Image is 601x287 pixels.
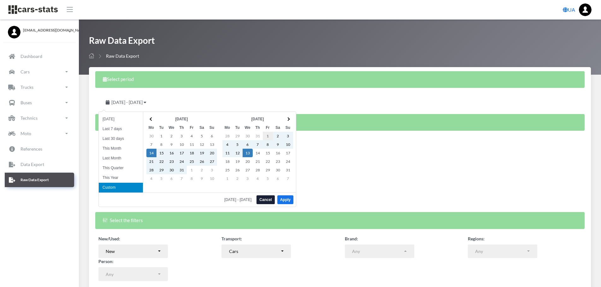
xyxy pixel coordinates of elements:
td: 5 [263,174,273,183]
td: 1 [187,166,197,174]
td: 4 [253,174,263,183]
td: 18 [187,149,197,157]
button: Any [98,267,168,281]
th: Fr [263,123,273,132]
a: Data Export [5,157,74,172]
label: Brand: [345,235,358,242]
label: Regions: [468,235,485,242]
div: Any [475,248,526,255]
button: Cancel [256,195,274,204]
th: Tu [156,123,167,132]
td: 6 [273,174,283,183]
li: Custom [99,183,143,192]
td: 16 [167,149,177,157]
a: Cars [5,65,74,79]
p: References [21,145,42,153]
td: 5 [156,174,167,183]
td: 25 [222,166,233,174]
button: Any [345,244,414,258]
a: Moto [5,126,74,141]
td: 13 [207,140,217,149]
td: 4 [187,132,197,140]
td: 7 [146,140,156,149]
td: 19 [197,149,207,157]
a: [EMAIL_ADDRESS][DOMAIN_NAME] [8,26,71,33]
td: 5 [197,132,207,140]
td: 29 [156,166,167,174]
div: Cars [229,248,280,255]
a: References [5,142,74,156]
th: Fr [187,123,197,132]
td: 31 [283,166,293,174]
td: 27 [243,166,253,174]
a: Dashboard [5,49,74,64]
td: 24 [177,157,187,166]
td: 19 [233,157,243,166]
li: This Year [99,173,143,183]
td: 25 [187,157,197,166]
th: Su [207,123,217,132]
div: New [106,248,157,255]
td: 7 [283,174,293,183]
td: 30 [273,166,283,174]
span: Raw Data Export [106,53,139,59]
th: [DATE] [156,115,207,123]
span: [EMAIL_ADDRESS][DOMAIN_NAME] [23,27,71,33]
td: 11 [187,140,197,149]
td: 30 [243,132,253,140]
th: Sa [273,123,283,132]
th: We [243,123,253,132]
button: Apply [277,195,293,204]
th: Mo [222,123,233,132]
td: 18 [222,157,233,166]
th: Th [177,123,187,132]
td: 30 [146,132,156,140]
label: Person: [98,258,114,265]
span: [DATE] - [DATE] [224,198,254,202]
li: Last 7 days [99,124,143,134]
td: 20 [243,157,253,166]
a: Technics [5,111,74,125]
td: 7 [253,140,263,149]
th: Mo [146,123,156,132]
td: 9 [273,140,283,149]
td: 6 [243,140,253,149]
button: Any [468,244,537,258]
td: 26 [233,166,243,174]
td: 15 [263,149,273,157]
div: Any [106,271,157,278]
td: 28 [146,166,156,174]
td: 23 [167,157,177,166]
th: Sa [197,123,207,132]
td: 31 [253,132,263,140]
a: UA [560,3,578,16]
td: 12 [233,149,243,157]
td: 1 [156,132,167,140]
td: 2 [273,132,283,140]
li: [DATE] [99,114,143,124]
td: 4 [146,174,156,183]
td: 28 [222,132,233,140]
label: Transport: [221,235,242,242]
div: Select period [95,71,585,88]
td: 7 [177,174,187,183]
td: 21 [146,157,156,166]
td: 29 [233,132,243,140]
td: 11 [222,149,233,157]
div: Select the columns you want to see in the table [95,114,585,131]
td: 22 [263,157,273,166]
td: 29 [263,166,273,174]
li: Last Month [99,153,143,163]
td: 8 [156,140,167,149]
img: ... [579,3,592,16]
td: 28 [253,166,263,174]
td: 2 [197,166,207,174]
a: Raw Data Export [5,173,74,187]
li: This Quarter [99,163,143,173]
th: Su [283,123,293,132]
td: 1 [263,132,273,140]
li: This Month [99,144,143,153]
td: 3 [177,132,187,140]
td: 10 [177,140,187,149]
